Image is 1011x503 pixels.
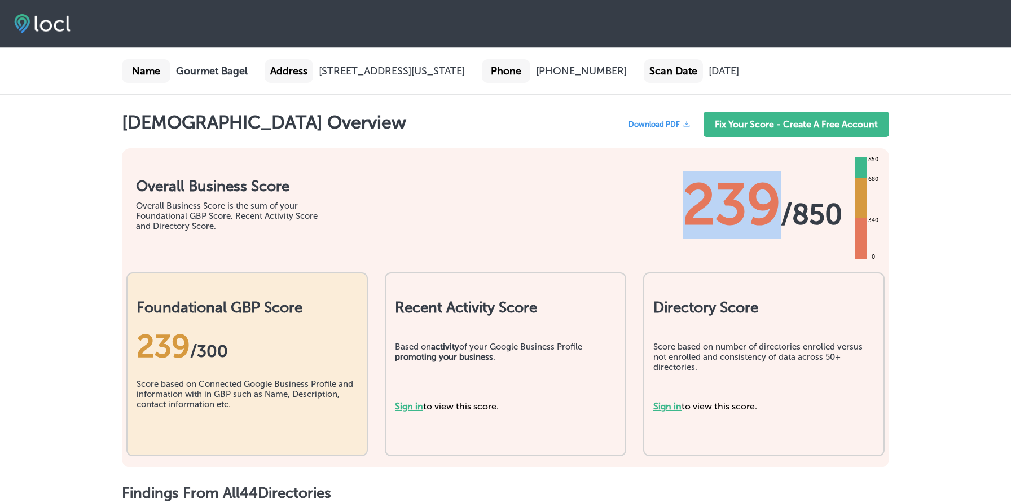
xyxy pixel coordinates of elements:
[176,65,248,77] b: Gourmet Bagel
[866,175,881,184] div: 680
[536,65,627,77] div: [PHONE_NUMBER]
[122,59,170,83] div: Name
[265,59,313,83] div: Address
[319,65,465,77] div: [STREET_ADDRESS][US_STATE]
[190,341,228,361] span: / 300
[653,401,874,412] div: to view this score.
[683,171,781,239] span: 239
[395,299,616,316] h2: Recent Activity Score
[869,253,877,262] div: 0
[137,299,358,316] h2: Foundational GBP Score
[395,401,616,412] div: to view this score.
[122,484,889,502] h1: Findings From All 44 Directories
[395,401,423,412] a: Sign in
[653,401,682,412] a: Sign in
[866,155,881,164] div: 850
[866,216,881,225] div: 340
[122,112,406,143] h1: [DEMOGRAPHIC_DATA] Overview
[653,342,874,398] div: Score based on number of directories enrolled versus not enrolled and consistency of data across ...
[14,14,71,33] img: fda3e92497d09a02dc62c9cd864e3231.png
[482,59,530,83] div: Phone
[644,59,703,83] div: Scan Date
[781,197,842,231] span: / 850
[431,342,459,352] b: activity
[136,201,333,231] div: Overall Business Score is the sum of your Foundational GBP Score, Recent Activity Score and Direc...
[395,352,493,362] b: promoting your business
[704,112,889,137] a: Fix Your Score - Create A Free Account
[628,120,680,129] span: Download PDF
[137,379,358,435] div: Score based on Connected Google Business Profile and information with in GBP such as Name, Descri...
[653,299,874,316] h2: Directory Score
[136,178,333,195] h1: Overall Business Score
[395,342,616,398] div: Based on of your Google Business Profile .
[137,328,358,365] div: 239
[709,65,739,77] div: [DATE]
